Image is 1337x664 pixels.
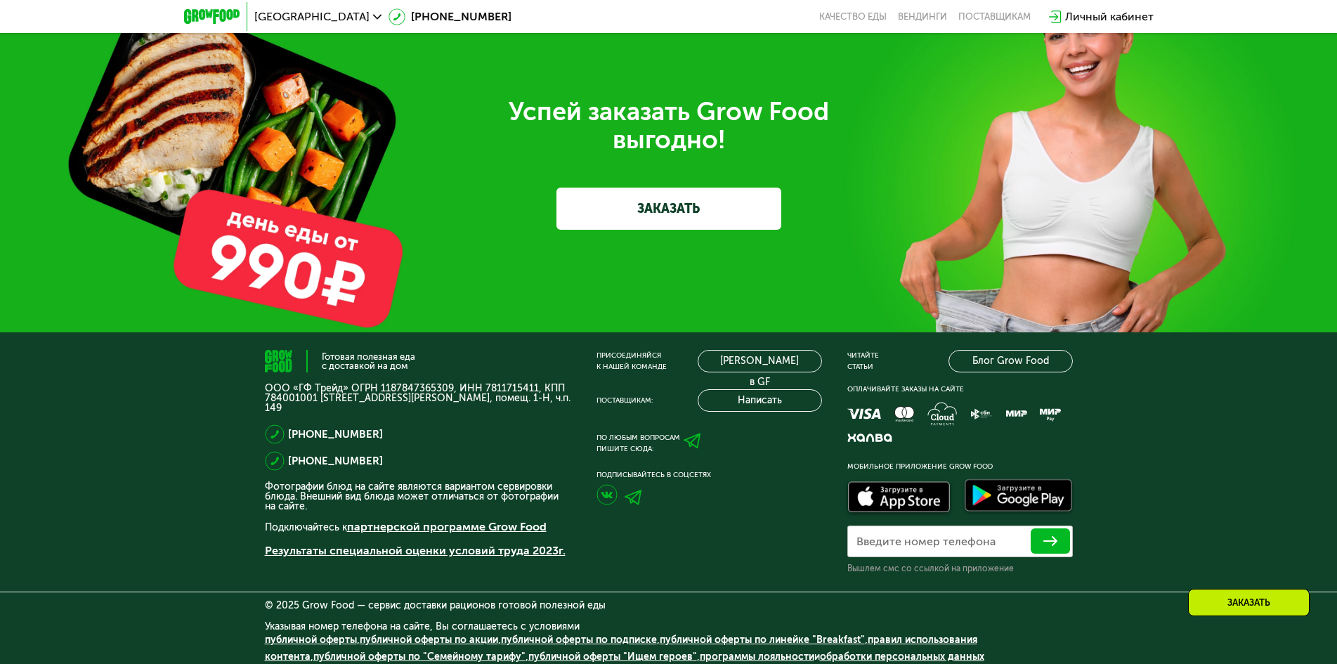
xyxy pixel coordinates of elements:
[948,350,1073,372] a: Блог Grow Food
[254,11,370,22] span: [GEOGRAPHIC_DATA]
[596,432,680,455] div: По любым вопросам пишите сюда:
[288,453,383,469] a: [PHONE_NUMBER]
[819,11,887,22] a: Качество еды
[961,476,1076,517] img: Доступно в Google Play
[288,426,383,443] a: [PHONE_NUMBER]
[1065,8,1154,25] div: Личный кабинет
[596,395,653,406] div: Поставщикам:
[313,651,526,663] a: публичной оферты по "Семейному тарифу"
[660,634,865,646] a: публичной оферты по линейке "Breakfast"
[698,350,822,372] a: [PERSON_NAME] в GF
[700,651,814,663] a: программы лояльности
[265,634,357,646] a: публичной оферты
[265,601,1073,611] div: © 2025 Grow Food — сервис доставки рационов готовой полезной еды
[265,519,571,535] p: Подключайтесь к
[265,384,571,413] p: ООО «ГФ Трейд» ОГРН 1187847365309, ИНН 7811715411, КПП 784001001 [STREET_ADDRESS][PERSON_NAME], п...
[389,8,511,25] a: [PHONE_NUMBER]
[898,11,947,22] a: Вендинги
[1188,589,1310,616] div: Заказать
[847,461,1073,472] div: Мобильное приложение Grow Food
[847,384,1073,395] div: Оплачивайте заказы на сайте
[265,634,977,663] a: правил использования контента
[820,651,984,663] a: обработки персональных данных
[556,188,781,230] a: ЗАКАЗАТЬ
[265,544,566,557] a: Результаты специальной оценки условий труда 2023г.
[698,389,822,412] button: Написать
[958,11,1031,22] div: поставщикам
[322,352,415,370] div: Готовая полезная еда с доставкой на дом
[856,538,996,545] label: Введите номер телефона
[347,520,547,533] a: партнерской программе Grow Food
[501,634,657,646] a: публичной оферты по подписке
[275,98,1062,154] div: Успей заказать Grow Food выгодно!
[847,563,1073,574] div: Вышлем смс со ссылкой на приложение
[360,634,498,646] a: публичной оферты по акции
[528,651,697,663] a: публичной оферты "Ищем героев"
[596,350,667,372] div: Присоединяйся к нашей команде
[847,350,879,372] div: Читайте статьи
[265,482,571,512] p: Фотографии блюд на сайте являются вариантом сервировки блюда. Внешний вид блюда может отличаться ...
[265,634,984,663] span: , , , , , , , и
[596,469,822,481] div: Подписывайтесь в соцсетях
